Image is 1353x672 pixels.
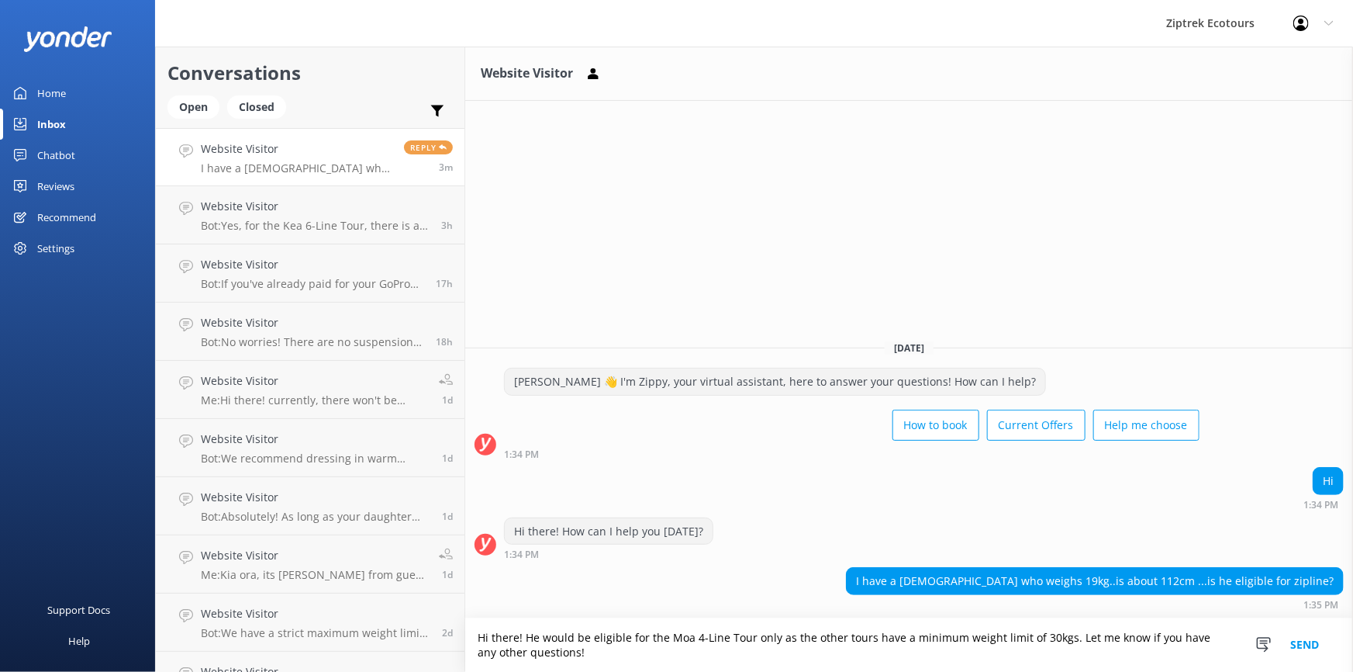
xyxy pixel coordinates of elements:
p: Bot: If you've already paid for your GoPro footage, you'll receive an email with all your footage... [201,277,424,291]
div: Open [167,95,219,119]
div: Hi [1313,468,1343,494]
div: [PERSON_NAME] 👋 I'm Zippy, your virtual assistant, here to answer your questions! How can I help? [505,369,1045,395]
p: Bot: Absolutely! As long as your daughter meets the minimum weight limit of 30kg, she's all set t... [201,510,430,524]
h4: Website Visitor [201,489,430,506]
button: Current Offers [987,410,1086,441]
div: Hi there! How can I help you [DATE]? [505,518,713,545]
div: Settings [37,233,74,264]
span: Sep 20 2025 10:46pm (UTC +12:00) Pacific/Auckland [442,452,453,465]
a: Website VisitorI have a [DEMOGRAPHIC_DATA] who weighs 19kg..is about 112cm ...is he eligible for ... [156,128,464,186]
h4: Website Visitor [201,605,430,622]
h4: Website Visitor [201,372,427,390]
p: Bot: No worries! There are no suspension bridges between platforms on any of our tours. You're al... [201,335,424,349]
span: Sep 21 2025 12:12pm (UTC +12:00) Pacific/Auckland [442,393,453,407]
span: Sep 22 2025 09:43am (UTC +12:00) Pacific/Auckland [441,219,453,232]
h3: Website Visitor [481,64,573,84]
h4: Website Visitor [201,256,424,273]
a: Website VisitorBot:We have a strict maximum weight limit of 125kg (275lbs) for all tours, and you... [156,594,464,652]
a: Website VisitorBot:If you've already paid for your GoPro footage, you'll receive an email with al... [156,244,464,303]
p: I have a [DEMOGRAPHIC_DATA] who weighs 19kg..is about 112cm ...is he eligible for zipline? [201,161,392,175]
h4: Website Visitor [201,431,430,448]
span: Sep 21 2025 08:16pm (UTC +12:00) Pacific/Auckland [436,277,453,290]
p: Me: Hi there! currently, there won't be anyone at our treehouse, however the guides should arrive... [201,393,427,407]
p: Bot: We recommend dressing in warm layers, even in summer, as it's always a bit chillier in the f... [201,452,430,466]
span: Sep 22 2025 01:35pm (UTC +12:00) Pacific/Auckland [439,161,453,174]
h4: Website Visitor [201,547,427,564]
div: Sep 22 2025 01:34pm (UTC +12:00) Pacific/Auckland [504,549,713,559]
strong: 1:34 PM [504,450,539,459]
img: yonder-white-logo.png [23,26,112,52]
div: Inbox [37,109,66,140]
p: Bot: Yes, for the Kea 6-Line Tour, there is a minimum weight limit of 30kgs (66lbs). If a youth i... [201,219,430,233]
p: Me: Kia ora, its [PERSON_NAME] from guest services. Our next available tour is the 16:00 Moa 4-Li... [201,568,427,582]
div: Recommend [37,202,96,233]
div: Sep 22 2025 01:35pm (UTC +12:00) Pacific/Auckland [846,599,1344,610]
a: Website VisitorBot:Absolutely! As long as your daughter meets the minimum weight limit of 30kg, s... [156,477,464,535]
button: Help me choose [1093,410,1199,441]
span: [DATE] [885,341,934,355]
button: Send [1275,618,1334,672]
span: Sep 20 2025 10:35am (UTC +12:00) Pacific/Auckland [442,626,453,639]
div: Sep 22 2025 01:34pm (UTC +12:00) Pacific/Auckland [504,449,1199,459]
a: Open [167,98,227,115]
span: Sep 21 2025 07:36pm (UTC +12:00) Pacific/Auckland [436,335,453,348]
a: Closed [227,98,294,115]
div: Reviews [37,171,74,202]
p: Bot: We have a strict maximum weight limit of 125kg (275lbs) for all tours, and you must be able ... [201,626,430,640]
span: Sep 20 2025 06:45pm (UTC +12:00) Pacific/Auckland [442,510,453,523]
div: I have a [DEMOGRAPHIC_DATA] who weighs 19kg..is about 112cm ...is he eligible for zipline? [847,568,1343,594]
h2: Conversations [167,58,453,88]
a: Website VisitorMe:Hi there! currently, there won't be anyone at our treehouse, however the guides... [156,361,464,419]
h4: Website Visitor [201,314,424,331]
span: Reply [404,140,453,154]
a: Website VisitorBot:No worries! There are no suspension bridges between platforms on any of our to... [156,303,464,361]
textarea: Hi there! He would be eligible for the Moa 4-Line Tour only as the other tours have a minimum wei... [465,618,1353,672]
strong: 1:34 PM [504,550,539,559]
a: Website VisitorMe:Kia ora, its [PERSON_NAME] from guest services. Our next available tour is the ... [156,535,464,594]
div: Closed [227,95,286,119]
button: How to book [892,410,979,441]
strong: 1:35 PM [1303,601,1338,610]
strong: 1:34 PM [1303,501,1338,510]
a: Website VisitorBot:We recommend dressing in warm layers, even in summer, as it's always a bit chi... [156,419,464,477]
h4: Website Visitor [201,198,430,215]
span: Sep 20 2025 03:27pm (UTC +12:00) Pacific/Auckland [442,568,453,581]
a: Website VisitorBot:Yes, for the Kea 6-Line Tour, there is a minimum weight limit of 30kgs (66lbs)... [156,186,464,244]
div: Help [68,625,90,656]
div: Support Docs [48,594,111,625]
h4: Website Visitor [201,140,392,158]
div: Chatbot [37,140,75,171]
div: Home [37,78,66,109]
div: Sep 22 2025 01:34pm (UTC +12:00) Pacific/Auckland [1303,499,1344,510]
